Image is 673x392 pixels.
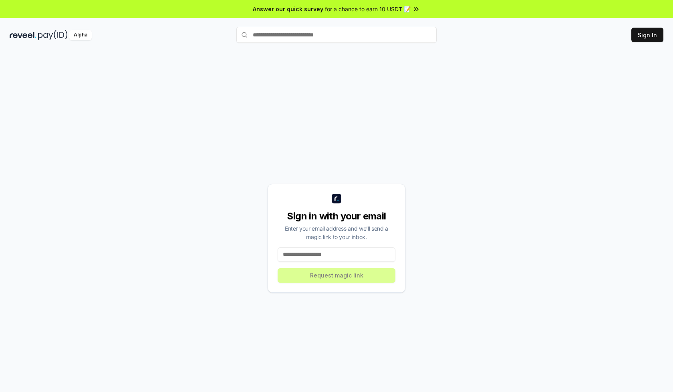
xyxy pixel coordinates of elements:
[69,30,92,40] div: Alpha
[631,28,663,42] button: Sign In
[278,224,395,241] div: Enter your email address and we’ll send a magic link to your inbox.
[325,5,411,13] span: for a chance to earn 10 USDT 📝
[278,210,395,223] div: Sign in with your email
[253,5,323,13] span: Answer our quick survey
[332,194,341,203] img: logo_small
[38,30,68,40] img: pay_id
[10,30,36,40] img: reveel_dark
